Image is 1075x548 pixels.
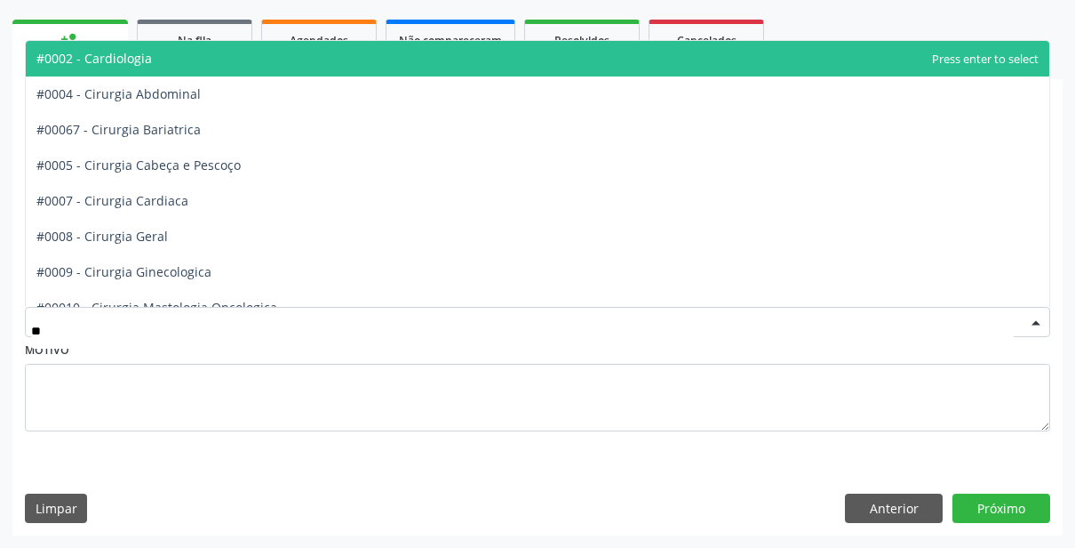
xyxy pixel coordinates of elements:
[399,33,502,48] span: Não compareceram
[36,299,277,316] span: #00010 - Cirurgia Mastologia Oncologica
[60,30,80,50] div: person_add
[178,33,211,48] span: Na fila
[290,33,348,48] span: Agendados
[36,85,201,102] span: #0004 - Cirurgia Abdominal
[952,494,1050,524] button: Próximo
[25,337,69,365] label: Motivo
[36,263,211,280] span: #0009 - Cirurgia Ginecologica
[36,228,168,245] span: #0008 - Cirurgia Geral
[36,157,241,173] span: #0005 - Cirurgia Cabeça e Pescoço
[554,33,609,48] span: Resolvidos
[677,33,737,48] span: Cancelados
[25,494,87,524] button: Limpar
[36,121,201,138] span: #00067 - Cirurgia Bariatrica
[36,50,152,67] span: #0002 - Cardiologia
[845,494,943,524] button: Anterior
[36,192,188,209] span: #0007 - Cirurgia Cardiaca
